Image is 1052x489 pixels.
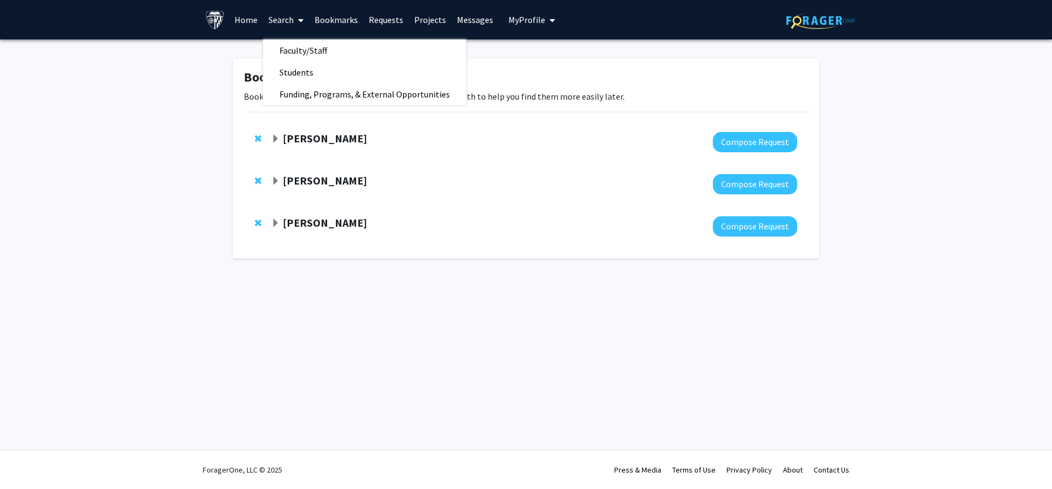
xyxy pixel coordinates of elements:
[713,174,797,194] button: Compose Request to Jeffrey Tornheim
[309,1,363,39] a: Bookmarks
[363,1,409,39] a: Requests
[244,70,808,85] h1: Bookmarks
[786,12,855,29] img: ForagerOne Logo
[814,465,849,475] a: Contact Us
[283,216,367,229] strong: [PERSON_NAME]
[713,132,797,152] button: Compose Request to Casey Lurtz
[283,174,367,187] strong: [PERSON_NAME]
[713,216,797,237] button: Compose Request to Jean Kim
[271,219,280,228] span: Expand Jean Kim Bookmark
[271,135,280,143] span: Expand Casey Lurtz Bookmark
[229,1,263,39] a: Home
[263,86,466,102] a: Funding, Programs, & External Opportunities
[672,465,716,475] a: Terms of Use
[255,176,261,185] span: Remove Jeffrey Tornheim from bookmarks
[614,465,661,475] a: Press & Media
[263,39,344,61] span: Faculty/Staff
[283,131,367,145] strong: [PERSON_NAME]
[263,61,330,83] span: Students
[727,465,772,475] a: Privacy Policy
[263,83,466,105] span: Funding, Programs, & External Opportunities
[263,42,466,59] a: Faculty/Staff
[203,451,282,489] div: ForagerOne, LLC © 2025
[271,177,280,186] span: Expand Jeffrey Tornheim Bookmark
[244,90,808,103] p: Bookmark the faculty/staff you are interested in working with to help you find them more easily l...
[451,1,499,39] a: Messages
[409,1,451,39] a: Projects
[508,14,545,25] span: My Profile
[255,134,261,143] span: Remove Casey Lurtz from bookmarks
[8,440,47,481] iframe: Chat
[255,218,261,227] span: Remove Jean Kim from bookmarks
[263,1,309,39] a: Search
[205,10,225,30] img: Johns Hopkins University Logo
[783,465,803,475] a: About
[263,64,466,80] a: Students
